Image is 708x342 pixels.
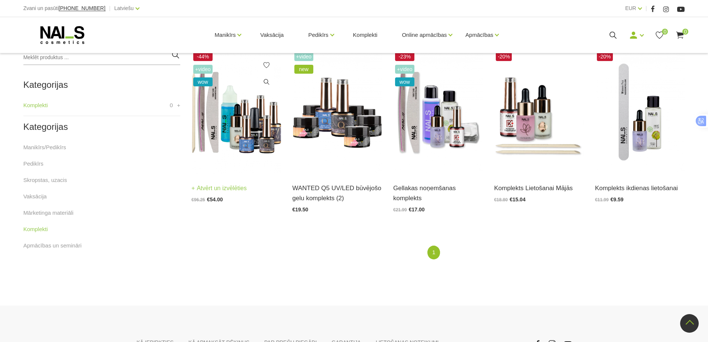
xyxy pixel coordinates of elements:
[59,5,106,11] span: [PHONE_NUMBER]
[292,183,382,203] a: WANTED Q5 UV/LED būvējošo gelu komplekts (2)
[595,197,609,202] span: €11.99
[23,143,66,152] a: Manikīrs/Pedikīrs
[23,225,48,234] a: Komplekti
[23,50,180,65] input: Meklēt produktus ...
[393,50,483,174] img: Gellakas noņemšanas komplekts ietver▪️ Līdzeklis Gellaku un citu Soak Off produktu noņemšanai (10...
[393,183,483,203] a: Gellakas noņemšanas komplekts
[595,183,685,193] a: Komplekts ikdienas lietošanai
[494,183,583,193] a: Komplekts Lietošanai Mājās
[646,4,647,13] span: |
[254,17,290,53] a: Vaksācija
[23,80,180,90] h2: Kategorijas
[170,101,173,110] span: 0
[510,196,526,202] span: €15.04
[193,77,213,86] span: wow
[308,20,328,50] a: Pedikīrs
[215,20,236,50] a: Manikīrs
[23,208,74,217] a: Mārketinga materiāli
[23,241,82,250] a: Apmācības un semināri
[662,29,668,35] span: 0
[23,4,106,13] div: Zvani un pasūti
[114,4,134,13] a: Latviešu
[292,207,308,212] span: €19.50
[177,101,180,110] a: +
[294,65,314,74] span: new
[494,197,508,202] span: €18.80
[23,176,67,185] a: Skropstas, uzacis
[109,4,111,13] span: |
[427,246,440,259] a: 1
[23,101,48,110] a: Komplekti
[395,52,414,61] span: -23%
[409,207,425,212] span: €17.00
[402,20,447,50] a: Online apmācības
[191,50,281,174] img: Gellakas uzklāšanas komplektā ietilpst:Wipe Off Solutions 3in1/30mlBrilliant Bond Bezskābes praim...
[496,52,512,61] span: -20%
[347,17,384,53] a: Komplekti
[625,4,636,13] a: EUR
[494,50,583,174] img: Komplektā ietilpst:- Keratīna līdzeklis bojātu nagu atjaunošanai, 14 ml,- Kutikulas irdinātājs ar...
[393,207,407,212] span: €21.99
[597,52,613,61] span: -20%
[682,29,688,35] span: 0
[595,50,685,174] img: Komplektā ietilst: - Organic Lotion Lithi&amp;Jasmine 50 ml; - Melleņu Kutikulu eļļa 15 ml; - Woo...
[292,50,382,174] img: Wanted gelu starta komplekta ietilpst:- Quick Builder Clear HYBRID bāze UV/LED, 8 ml;- Quick Crys...
[191,246,685,259] nav: catalog-product-list
[23,122,180,132] h2: Kategorijas
[23,159,43,168] a: Pedikīrs
[191,183,247,194] a: Atvērt un izvēlēties
[207,196,223,202] span: €54.00
[465,20,493,50] a: Apmācības
[395,77,414,86] span: wow
[191,197,205,202] span: €96.25
[611,196,624,202] span: €9.59
[193,65,213,74] span: +Video
[193,52,213,61] span: -44%
[23,192,47,201] a: Vaksācija
[655,31,664,40] a: 0
[395,65,414,74] span: +Video
[675,31,685,40] a: 0
[294,52,314,61] span: +Video
[59,6,106,11] a: [PHONE_NUMBER]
